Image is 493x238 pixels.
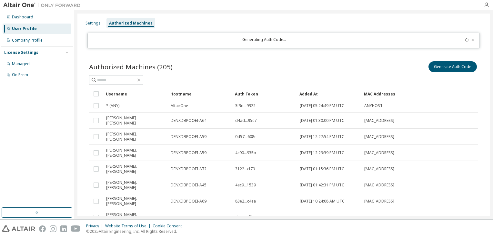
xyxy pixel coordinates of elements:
div: User Profile [12,26,37,31]
div: Cookie Consent [153,223,186,229]
span: [PERSON_NAME].[PERSON_NAME] [106,196,165,206]
span: DENXDBPOOEI-A45 [171,183,206,188]
div: Authorized Machines [109,21,153,26]
div: Hostname [170,89,230,99]
div: Auth Token [235,89,294,99]
span: 3f9d...9922 [235,103,256,108]
span: [MAC_ADDRESS] [364,134,394,139]
span: DENXDBPOOEI-A72 [171,166,206,172]
div: Privacy [86,223,105,229]
span: DENXDBPOOEI-A69 [171,199,206,204]
span: Authorized Machines (205) [89,62,173,71]
span: [DATE] 01:30:00 PM UTC [300,118,344,123]
span: 0d57...608c [235,134,256,139]
button: Generate Auth Code [428,61,477,72]
span: [MAC_ADDRESS] [364,215,394,220]
span: ANYHOST [364,103,383,108]
span: [PERSON_NAME].[PERSON_NAME] [106,212,165,223]
img: facebook.svg [39,225,46,232]
div: Company Profile [12,38,43,43]
span: [PERSON_NAME].[PERSON_NAME] [106,148,165,158]
div: Generating Auth Code... [92,37,437,44]
p: © 2025 Altair Engineering, Inc. All Rights Reserved. [86,229,186,234]
span: [MAC_ADDRESS] [364,118,394,123]
div: On Prem [12,72,28,77]
span: [DATE] 12:27:54 PM UTC [300,134,344,139]
span: [PERSON_NAME].[PERSON_NAME] [106,164,165,174]
span: DENXDBPOOEI-A64 [171,118,206,123]
span: [PERSON_NAME].[PERSON_NAME] [106,180,165,190]
div: Website Terms of Use [105,223,153,229]
span: [DATE] 01:00:10 PM UTC [300,215,344,220]
span: DENXDBPOOEI-A24 [171,215,206,220]
span: [PERSON_NAME].[PERSON_NAME] [106,115,165,126]
span: 3122...cf79 [235,166,255,172]
span: DENXDBPOOEI-A59 [171,134,206,139]
span: ab6a...df12 [235,215,256,220]
span: DENXDBPOOEI-A59 [171,150,206,155]
span: * (ANY) [106,103,119,108]
div: License Settings [4,50,38,55]
span: [DATE] 01:15:36 PM UTC [300,166,344,172]
div: Username [106,89,165,99]
span: [DATE] 01:42:31 PM UTC [300,183,344,188]
span: [DATE] 10:24:08 AM UTC [300,199,345,204]
span: [DATE] 05:24:49 PM UTC [300,103,344,108]
div: Added At [299,89,359,99]
div: Managed [12,61,30,66]
div: Dashboard [12,15,33,20]
img: altair_logo.svg [2,225,35,232]
span: [MAC_ADDRESS] [364,150,394,155]
img: youtube.svg [71,225,80,232]
span: 4c90...935b [235,150,256,155]
span: d4ad...95c7 [235,118,257,123]
img: linkedin.svg [60,225,67,232]
div: MAC Addresses [364,89,407,99]
span: [DATE] 12:29:39 PM UTC [300,150,344,155]
span: AltairOne [171,103,188,108]
span: [MAC_ADDRESS] [364,166,394,172]
img: Altair One [3,2,84,8]
span: [MAC_ADDRESS] [364,183,394,188]
img: instagram.svg [50,225,56,232]
span: [PERSON_NAME].[PERSON_NAME] [106,132,165,142]
span: 4ac9...1539 [235,183,256,188]
span: [MAC_ADDRESS] [364,199,394,204]
div: Settings [86,21,101,26]
span: 83e2...c4ea [235,199,256,204]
